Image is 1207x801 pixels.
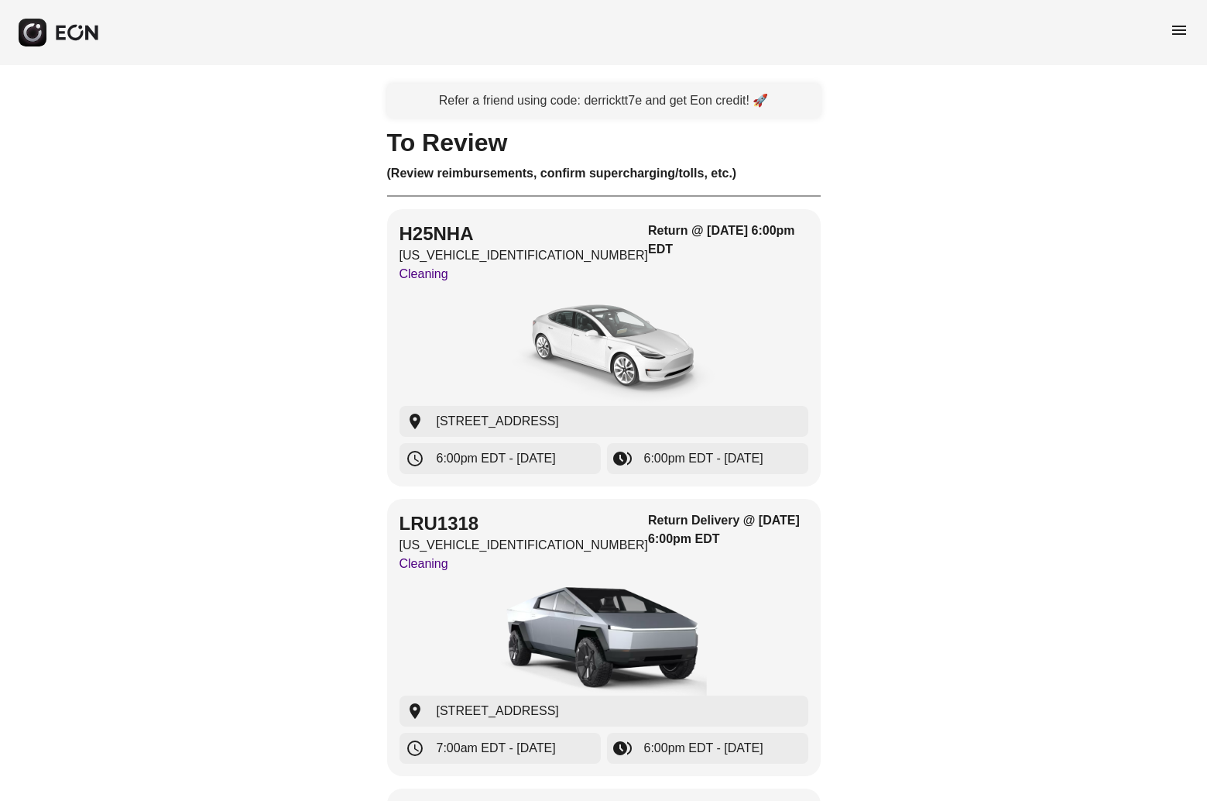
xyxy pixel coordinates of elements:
img: car [488,290,720,406]
span: browse_gallery [613,449,632,468]
img: car [496,579,712,696]
span: location_on [406,412,424,431]
span: [STREET_ADDRESS] [437,702,559,720]
span: schedule [406,739,424,758]
h1: To Review [387,133,821,152]
h2: H25NHA [399,222,649,246]
span: browse_gallery [613,739,632,758]
p: Cleaning [399,555,649,573]
button: LRU1318[US_VEHICLE_IDENTIFICATION_NUMBER]CleaningReturn Delivery @ [DATE] 6:00pm EDTcar[STREET_AD... [387,499,821,776]
a: Refer a friend using code: derricktt7e and get Eon credit! 🚀 [387,84,821,118]
span: schedule [406,449,424,468]
p: [US_VEHICLE_IDENTIFICATION_NUMBER] [399,246,649,265]
span: 6:00pm EDT - [DATE] [644,449,763,468]
span: [STREET_ADDRESS] [437,412,559,431]
span: 6:00pm EDT - [DATE] [644,739,763,758]
span: location_on [406,702,424,720]
h2: LRU1318 [399,511,649,536]
p: [US_VEHICLE_IDENTIFICATION_NUMBER] [399,536,649,555]
p: Cleaning [399,265,649,284]
h3: (Review reimbursements, confirm supercharging/tolls, etc.) [387,164,821,183]
h3: Return Delivery @ [DATE] 6:00pm EDT [648,511,808,548]
h3: Return @ [DATE] 6:00pm EDT [648,222,808,259]
span: 6:00pm EDT - [DATE] [437,449,556,468]
button: H25NHA[US_VEHICLE_IDENTIFICATION_NUMBER]CleaningReturn @ [DATE] 6:00pm EDTcar[STREET_ADDRESS]6:00... [387,209,821,486]
span: 7:00am EDT - [DATE] [437,739,556,758]
span: menu [1170,21,1188,40]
